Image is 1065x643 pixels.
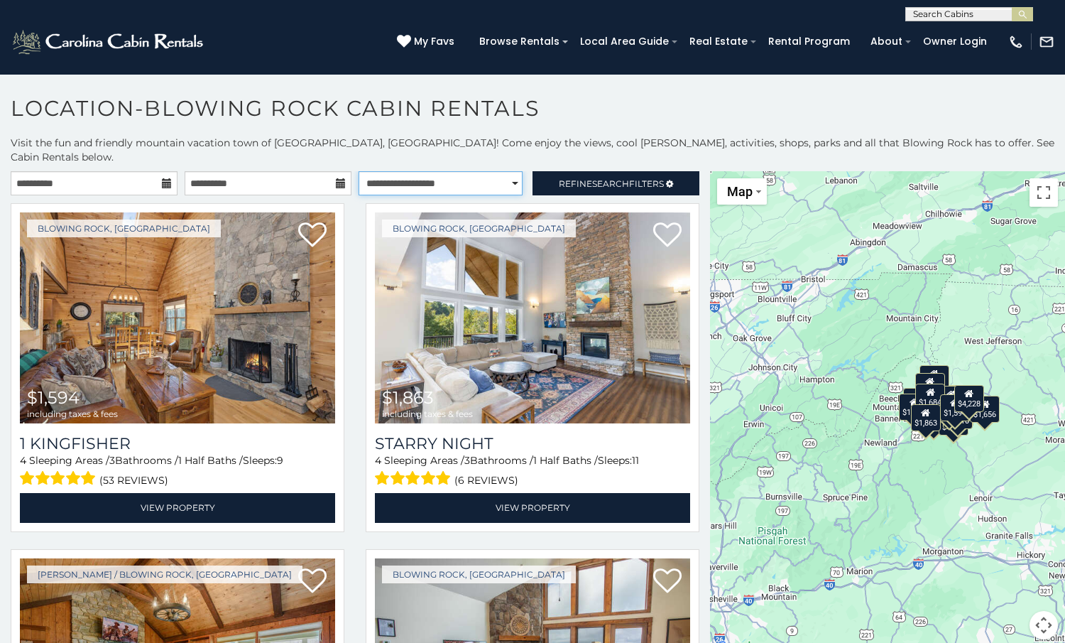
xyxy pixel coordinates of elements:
span: 3 [109,454,115,467]
div: Sleeping Areas / Bathrooms / Sleeps: [375,453,690,490]
button: Toggle fullscreen view [1029,178,1058,207]
a: Add to favorites [653,567,682,597]
div: $1,656 [970,395,1000,422]
span: (53 reviews) [99,471,168,490]
a: RefineSearchFilters [532,171,699,195]
span: 4 [375,454,381,467]
a: Add to favorites [653,221,682,251]
a: Blowing Rock, [GEOGRAPHIC_DATA] [382,220,576,237]
span: Map [727,184,753,199]
a: View Property [20,493,335,522]
a: Add to favorites [298,221,327,251]
a: Rental Program [761,31,857,53]
div: $1,863 [911,404,941,431]
a: Starry Night $1,863 including taxes & fees [375,212,690,423]
span: 9 [277,454,283,467]
a: About [863,31,910,53]
span: including taxes & fees [382,409,473,418]
span: 11 [632,454,639,467]
a: Browse Rentals [472,31,567,53]
div: $1,510 [943,402,973,429]
a: Starry Night [375,434,690,453]
div: $1,306 [915,373,945,400]
a: Real Estate [682,31,755,53]
div: $1,471 [919,404,949,431]
div: $1,821 [919,364,949,391]
span: 1 Half Baths / [533,454,598,467]
div: $1,399 [936,386,966,413]
img: phone-regular-white.png [1008,34,1024,50]
span: 1 Half Baths / [178,454,243,467]
span: including taxes & fees [27,409,118,418]
a: 1 Kingfisher $1,594 including taxes & fees [20,212,335,423]
div: $1,285 [899,393,929,420]
a: My Favs [397,34,458,50]
span: $1,594 [27,387,80,408]
button: Map camera controls [1029,611,1058,639]
div: $1,684 [915,383,945,410]
a: [PERSON_NAME] / Blowing Rock, [GEOGRAPHIC_DATA] [27,566,302,583]
img: mail-regular-white.png [1039,34,1054,50]
a: Add to favorites [298,567,327,597]
a: Owner Login [916,31,994,53]
span: (6 reviews) [454,471,518,490]
div: $1,594 [940,394,970,421]
button: Change map style [717,178,767,205]
span: Search [592,178,629,189]
a: 1 Kingfisher [20,434,335,453]
span: 3 [464,454,470,467]
img: Starry Night [375,212,690,423]
span: $1,863 [382,387,434,408]
a: Local Area Guide [573,31,676,53]
span: My Favs [414,34,454,49]
img: 1 Kingfisher [20,212,335,423]
a: Blowing Rock, [GEOGRAPHIC_DATA] [382,566,576,583]
a: View Property [375,493,690,522]
div: $1,476 [934,394,964,421]
div: $1,245 [939,408,968,435]
span: 4 [20,454,26,467]
a: Blowing Rock, [GEOGRAPHIC_DATA] [27,220,221,237]
img: White-1-2.png [11,28,207,56]
span: Refine Filters [559,178,664,189]
div: $4,228 [954,385,984,412]
div: Sleeping Areas / Bathrooms / Sleeps: [20,453,335,490]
